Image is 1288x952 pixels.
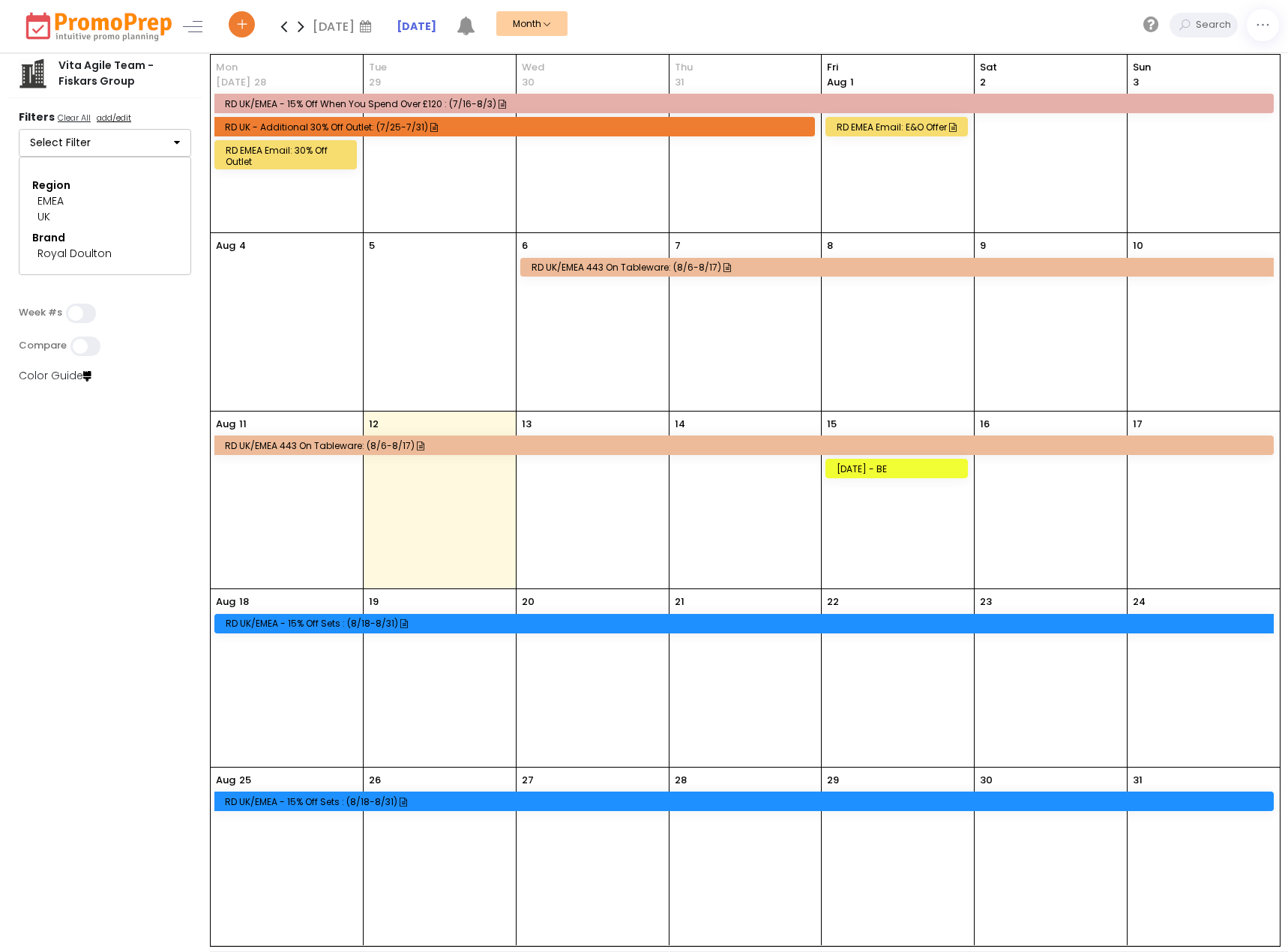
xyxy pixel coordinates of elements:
p: 7 [675,238,681,253]
p: 21 [675,594,684,609]
span: Aug [827,75,846,89]
u: add/edit [97,112,131,124]
span: Wed [522,60,663,75]
div: RD EMEA Email: E&O Offer [837,121,961,133]
p: 18 [239,594,249,609]
p: Aug [216,773,235,788]
p: 23 [980,594,992,609]
span: Tue [369,60,511,75]
p: 30 [980,773,993,788]
p: 31 [1133,773,1143,788]
p: 25 [239,773,251,788]
img: company.png [18,58,48,88]
p: 11 [239,417,247,432]
strong: [DATE] [397,19,436,34]
p: 29 [827,773,839,788]
a: [DATE] [397,19,436,34]
button: Select Filter [19,129,191,157]
p: 28 [254,75,266,90]
label: Compare [19,340,67,352]
p: 5 [369,238,375,253]
div: [DATE] - BE [837,463,961,475]
span: Thu [675,60,816,75]
p: 4 [239,238,246,253]
u: Clear All [58,112,91,124]
div: RD UK/EMEA - 15% off sets : (8/18-8/31) [225,796,1267,807]
p: 8 [827,238,833,253]
div: Royal Doulton [37,246,172,262]
p: 1 [827,75,854,90]
p: 31 [675,75,684,90]
p: Aug [216,238,235,253]
div: EMEA [37,193,172,209]
p: 19 [369,594,379,609]
strong: Filters [19,109,55,124]
p: 6 [522,238,528,253]
div: RD UK/EMEA - 15% off when you spend over £120 : (7/16-8/3) [225,98,1267,109]
p: 22 [827,594,839,609]
span: Sun [1133,60,1275,75]
p: 26 [369,773,381,788]
p: 24 [1133,594,1146,609]
div: Brand [32,230,178,246]
p: 2 [980,75,986,90]
p: 16 [980,417,990,432]
a: add/edit [94,112,134,127]
button: Month [496,11,568,36]
div: RD UK/EMEA - 15% off sets : (8/18-8/31) [226,618,1268,629]
p: 29 [369,75,381,90]
span: Fri [827,60,969,75]
p: 13 [522,417,532,432]
p: 28 [675,773,687,788]
div: RD UK/EMEA 443 on Tableware: (8/6-8/17) [532,262,1268,273]
div: RD EMEA Email: 30% off Outlet [226,145,351,167]
span: Sat [980,60,1122,75]
p: 14 [675,417,685,432]
p: [DATE] [216,75,250,90]
div: Region [32,178,178,193]
input: Search [1192,13,1238,37]
a: Color Guide [19,368,91,383]
div: Vita Agile Team - Fiskars Group [48,58,192,89]
p: 10 [1133,238,1143,253]
p: 30 [522,75,535,90]
iframe: gist-messenger-bubble-iframe [1237,901,1273,937]
p: 27 [522,773,534,788]
div: RD UK - Additional 30% off Outlet: (7/25-7/31) [225,121,809,133]
p: Aug [216,594,235,609]
div: UK [37,209,172,225]
div: [DATE] [313,15,376,37]
p: Aug [216,417,235,432]
p: 9 [980,238,986,253]
p: 15 [827,417,837,432]
p: 17 [1133,417,1143,432]
label: Week #s [19,307,62,319]
p: 20 [522,594,535,609]
p: 12 [369,417,379,432]
p: 3 [1133,75,1139,90]
span: Mon [216,60,358,75]
div: RD UK/EMEA 443 on Tableware: (8/6-8/17) [225,440,1267,451]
